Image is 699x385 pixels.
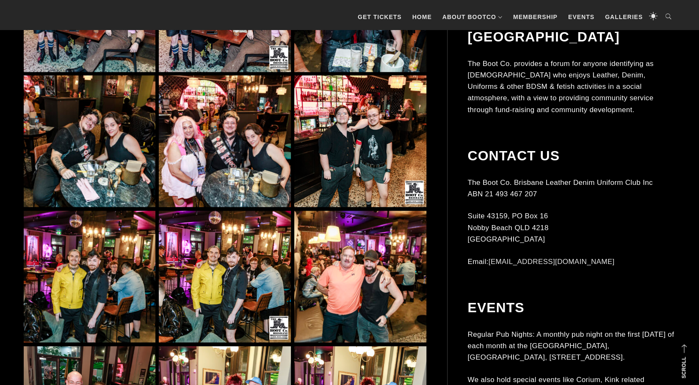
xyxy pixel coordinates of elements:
[467,300,675,316] h2: Events
[467,148,675,164] h2: Contact Us
[467,256,675,267] p: Email:
[601,4,647,30] a: Galleries
[564,4,599,30] a: Events
[354,4,406,30] a: GET TICKETS
[467,210,675,245] p: Suite 43159, PO Box 16 Nobby Beach QLD 4218 [GEOGRAPHIC_DATA]
[467,329,675,363] p: Regular Pub Nights: A monthly pub night on the first [DATE] of each month at the [GEOGRAPHIC_DATA...
[489,258,615,266] a: [EMAIL_ADDRESS][DOMAIN_NAME]
[438,4,507,30] a: About BootCo
[467,177,675,200] p: The Boot Co. Brisbane Leather Denim Uniform Club Inc ABN 21 493 467 207
[681,357,687,378] strong: Scroll
[467,58,675,115] p: The Boot Co. provides a forum for anyone identifying as [DEMOGRAPHIC_DATA] who enjoys Leather, De...
[509,4,562,30] a: Membership
[408,4,436,30] a: Home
